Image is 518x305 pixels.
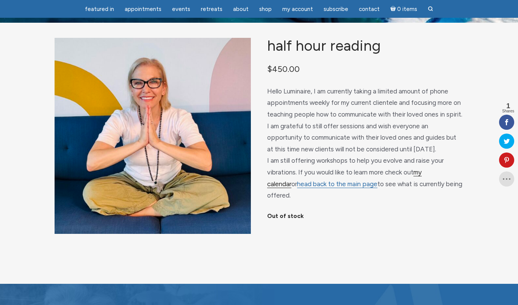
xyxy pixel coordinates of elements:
[359,6,380,12] span: Contact
[282,6,313,12] span: My Account
[502,109,514,113] span: Shares
[267,64,300,74] bdi: 450.00
[167,2,195,17] a: Events
[196,2,227,17] a: Retreats
[297,180,377,188] a: head back to the main page
[267,87,462,199] span: Hello Luminaire, I am currently taking a limited amount of phone appointments weekly for my curre...
[172,6,190,12] span: Events
[125,6,161,12] span: Appointments
[259,6,272,12] span: Shop
[120,2,166,17] a: Appointments
[255,2,276,17] a: Shop
[267,38,463,54] h1: Half Hour Reading
[386,1,422,17] a: Cart0 items
[278,2,318,17] a: My Account
[502,103,514,109] span: 1
[228,2,253,17] a: About
[324,6,348,12] span: Subscribe
[233,6,249,12] span: About
[80,2,119,17] a: featured in
[267,64,272,74] span: $
[201,6,222,12] span: Retreats
[397,6,417,12] span: 0 items
[267,210,463,222] p: Out of stock
[390,6,397,12] i: Cart
[55,38,251,234] img: Half Hour Reading
[354,2,384,17] a: Contact
[85,6,114,12] span: featured in
[319,2,353,17] a: Subscribe
[267,168,422,188] a: my calendar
